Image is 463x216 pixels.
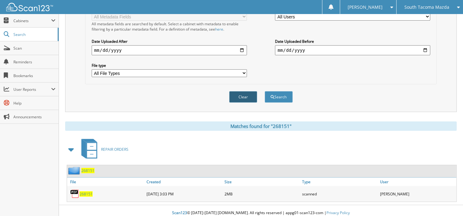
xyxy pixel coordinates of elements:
[92,21,247,32] div: All metadata fields are searched by default. Select a cabinet with metadata to enable filtering b...
[13,59,55,65] span: Reminders
[13,101,55,106] span: Help
[223,178,301,186] a: Size
[92,45,247,55] input: start
[145,188,223,200] div: [DATE] 3:03 PM
[275,39,430,44] label: Date Uploaded Before
[81,168,94,173] a: 268151
[326,210,350,215] a: Privacy Policy
[301,178,379,186] a: Type
[348,5,383,9] span: [PERSON_NAME]
[379,178,456,186] a: User
[223,188,301,200] div: 2MB
[275,45,430,55] input: end
[92,63,247,68] label: File type
[301,188,379,200] div: scanned
[68,167,81,174] img: folder2.png
[229,91,257,103] button: Clear
[70,189,80,199] img: PDF.png
[172,210,187,215] span: Scan123
[80,191,93,197] a: 268151
[13,73,55,78] span: Bookmarks
[215,27,223,32] a: here
[6,3,53,11] img: scan123-logo-white.svg
[404,5,449,9] span: South Tacoma Mazda
[13,46,55,51] span: Scan
[78,137,128,162] a: REPAIR ORDERS
[145,178,223,186] a: Created
[101,147,128,152] span: REPAIR ORDERS
[13,114,55,120] span: Announcements
[65,121,457,131] div: Matches found for "268151"
[265,91,293,103] button: Search
[13,18,51,23] span: Cabinets
[92,39,247,44] label: Date Uploaded After
[379,188,456,200] div: [PERSON_NAME]
[67,178,145,186] a: File
[13,32,55,37] span: Search
[13,87,51,92] span: User Reports
[432,186,463,216] iframe: Chat Widget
